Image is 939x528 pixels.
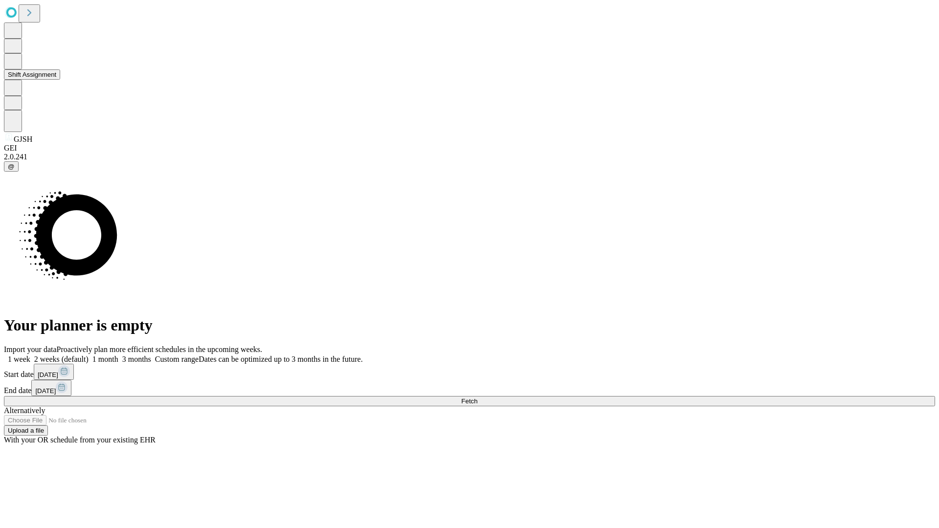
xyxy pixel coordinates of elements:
[4,396,935,406] button: Fetch
[4,380,935,396] div: End date
[4,69,60,80] button: Shift Assignment
[92,355,118,363] span: 1 month
[155,355,199,363] span: Custom range
[4,406,45,415] span: Alternatively
[34,355,89,363] span: 2 weeks (default)
[4,153,935,161] div: 2.0.241
[461,397,477,405] span: Fetch
[34,364,74,380] button: [DATE]
[8,355,30,363] span: 1 week
[38,371,58,378] span: [DATE]
[4,345,57,353] span: Import your data
[8,163,15,170] span: @
[4,425,48,436] button: Upload a file
[4,144,935,153] div: GEI
[4,364,935,380] div: Start date
[199,355,362,363] span: Dates can be optimized up to 3 months in the future.
[4,316,935,334] h1: Your planner is empty
[4,436,156,444] span: With your OR schedule from your existing EHR
[4,161,19,172] button: @
[122,355,151,363] span: 3 months
[14,135,32,143] span: GJSH
[31,380,71,396] button: [DATE]
[57,345,262,353] span: Proactively plan more efficient schedules in the upcoming weeks.
[35,387,56,395] span: [DATE]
